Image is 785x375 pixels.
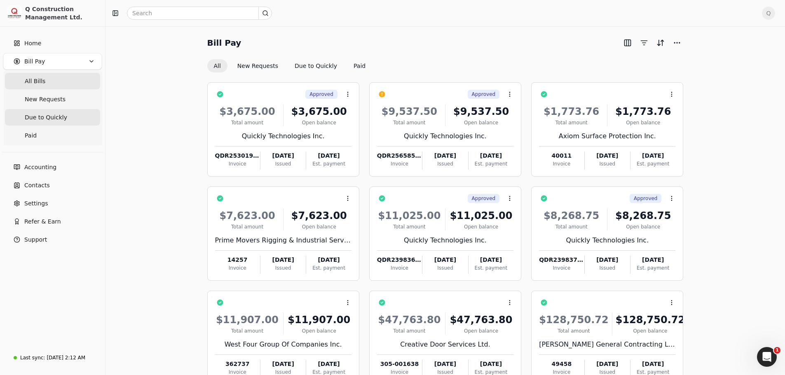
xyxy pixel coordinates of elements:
[422,256,468,264] div: [DATE]
[3,195,102,212] a: Settings
[449,208,513,223] div: $11,025.00
[630,256,675,264] div: [DATE]
[630,160,675,168] div: Est. payment
[127,7,272,20] input: Search
[377,360,422,368] div: 305-001638
[309,91,333,98] span: Approved
[24,199,48,208] span: Settings
[25,5,98,21] div: Q Construction Management Ltd.
[585,256,630,264] div: [DATE]
[260,256,306,264] div: [DATE]
[24,39,41,48] span: Home
[377,256,422,264] div: QDR239836-14-1
[377,264,422,272] div: Invoice
[260,160,306,168] div: Issued
[20,354,45,361] div: Last sync:
[24,163,56,172] span: Accounting
[215,160,260,168] div: Invoice
[287,119,351,126] div: Open balance
[5,109,100,126] a: Due to Quickly
[25,95,66,104] span: New Requests
[449,104,513,119] div: $9,537.50
[5,91,100,107] a: New Requests
[654,36,667,49] button: Sort
[306,360,351,368] div: [DATE]
[611,119,675,126] div: Open balance
[260,360,306,368] div: [DATE]
[347,59,372,72] button: Paid
[24,235,47,244] span: Support
[422,360,468,368] div: [DATE]
[7,6,22,21] img: 3171ca1f-602b-4dfe-91f0-0ace091e1481.jpeg
[215,360,260,368] div: 362737
[469,151,513,160] div: [DATE]
[585,264,630,272] div: Issued
[3,350,102,365] a: Last sync:[DATE] 2:12 AM
[585,160,630,168] div: Issued
[377,208,442,223] div: $11,025.00
[377,223,442,231] div: Total amount
[449,119,513,126] div: Open balance
[539,360,584,368] div: 49458
[24,217,61,226] span: Refer & Earn
[288,59,344,72] button: Due to Quickly
[422,151,468,160] div: [DATE]
[377,119,442,126] div: Total amount
[585,151,630,160] div: [DATE]
[472,195,496,202] span: Approved
[377,151,422,160] div: QDR256585-017
[377,312,442,327] div: $47,763.80
[215,264,260,272] div: Invoice
[449,312,513,327] div: $47,763.80
[25,131,37,140] span: Paid
[377,327,442,335] div: Total amount
[377,104,442,119] div: $9,537.50
[762,7,775,20] button: Q
[630,264,675,272] div: Est. payment
[287,223,351,231] div: Open balance
[3,53,102,70] button: Bill Pay
[422,160,468,168] div: Issued
[215,208,280,223] div: $7,623.00
[287,327,351,335] div: Open balance
[5,73,100,89] a: All Bills
[24,181,50,190] span: Contacts
[215,235,351,245] div: Prime Movers Rigging & Industrial Services Inc.
[449,223,513,231] div: Open balance
[611,208,675,223] div: $8,268.75
[306,160,351,168] div: Est. payment
[215,131,351,141] div: Quickly Technologies Inc.
[47,354,85,361] div: [DATE] 2:12 AM
[634,195,658,202] span: Approved
[306,256,351,264] div: [DATE]
[231,59,285,72] button: New Requests
[616,312,685,327] div: $128,750.72
[3,213,102,230] button: Refer & Earn
[377,340,513,349] div: Creative Door Services Ltd.
[215,256,260,264] div: 14257
[287,208,351,223] div: $7,623.00
[207,59,227,72] button: All
[377,235,513,245] div: Quickly Technologies Inc.
[539,223,604,231] div: Total amount
[5,127,100,144] a: Paid
[306,264,351,272] div: Est. payment
[377,131,513,141] div: Quickly Technologies Inc.
[539,151,584,160] div: 40011
[215,312,280,327] div: $11,907.00
[377,160,422,168] div: Invoice
[260,151,306,160] div: [DATE]
[215,223,280,231] div: Total amount
[472,91,496,98] span: Approved
[3,159,102,175] a: Accounting
[539,208,604,223] div: $8,268.75
[539,264,584,272] div: Invoice
[539,340,675,349] div: [PERSON_NAME] General Contracting Ltd.
[539,131,675,141] div: Axiom Surface Protection Inc.
[215,340,351,349] div: West Four Group Of Companies Inc.
[539,119,604,126] div: Total amount
[25,77,45,86] span: All Bills
[469,264,513,272] div: Est. payment
[539,235,675,245] div: Quickly Technologies Inc.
